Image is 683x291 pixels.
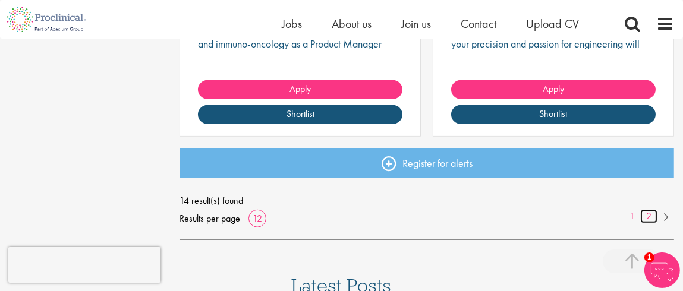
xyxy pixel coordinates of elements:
p: Join a cutting-edge pharmaceutical team where your precision and passion for engineering will hel... [451,27,656,61]
a: 2 [640,210,657,223]
span: 14 result(s) found [180,192,674,210]
a: Register for alerts [180,148,674,178]
span: 1 [644,252,654,262]
a: Shortlist [451,105,656,124]
a: Contact [461,16,496,31]
a: Upload CV [526,16,579,31]
a: About us [332,16,372,31]
span: Apply [289,83,311,95]
a: Apply [198,80,402,99]
span: Apply [543,83,564,95]
a: 12 [248,212,266,224]
a: Apply [451,80,656,99]
img: Chatbot [644,252,680,288]
a: 1 [624,210,641,223]
a: Shortlist [198,105,402,124]
a: Jobs [282,16,302,31]
span: Results per page [180,210,240,227]
a: Join us [401,16,431,31]
iframe: reCAPTCHA [8,247,160,283]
